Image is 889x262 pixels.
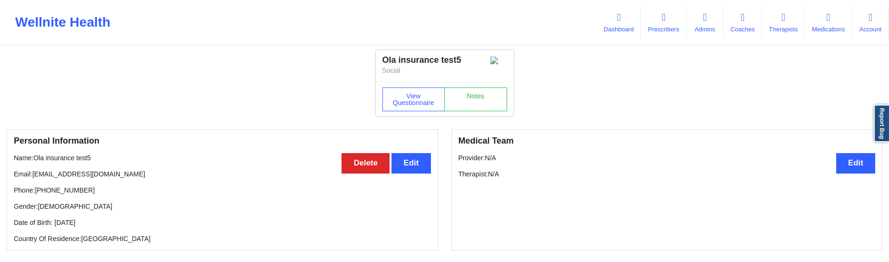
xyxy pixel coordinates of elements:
a: Prescribers [641,7,686,38]
a: Report Bug [874,105,889,142]
p: Name: Ola insurance test5 [14,153,431,163]
p: Email: [EMAIL_ADDRESS][DOMAIN_NAME] [14,169,431,179]
button: Edit [836,153,875,174]
h3: Medical Team [459,136,876,146]
p: Country Of Residence: [GEOGRAPHIC_DATA] [14,234,431,243]
p: Provider: N/A [459,153,876,163]
a: Account [852,7,889,38]
a: Coaches [723,7,762,38]
a: Therapists [762,7,805,38]
a: Medications [805,7,852,38]
button: Delete [342,153,390,174]
a: Dashboard [596,7,641,38]
p: Date of Birth: [DATE] [14,218,431,227]
img: Image%2Fplaceholer-image.png [490,57,507,64]
a: Notes [444,87,507,111]
p: Therapist: N/A [459,169,876,179]
p: Social [382,66,507,75]
button: View Questionnaire [382,87,445,111]
a: Admins [686,7,723,38]
button: Edit [391,153,430,174]
p: Phone: [PHONE_NUMBER] [14,185,431,195]
p: Gender: [DEMOGRAPHIC_DATA] [14,202,431,211]
div: Ola insurance test5 [382,55,507,66]
h3: Personal Information [14,136,431,146]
